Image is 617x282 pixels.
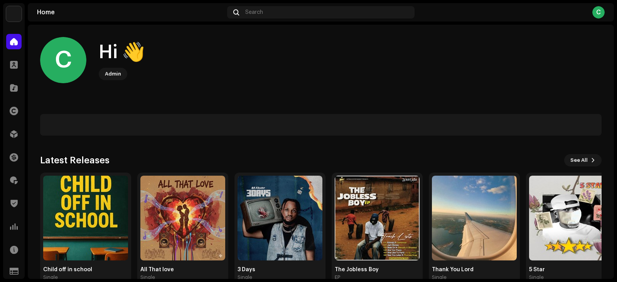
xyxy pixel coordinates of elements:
div: Thank You Lord [432,267,517,273]
img: c1fea85a-55d3-4762-9196-894a77359dc8 [335,176,420,260]
div: Single [238,274,252,280]
div: Hi 👋 [99,40,145,65]
img: 8a90d6e0-7a75-40ea-b936-b4ed853e16a3 [529,176,614,260]
div: Single [43,274,58,280]
span: Search [245,9,263,15]
div: All That love [140,267,225,273]
div: Single [432,274,447,280]
div: Single [529,274,544,280]
div: 3 Days [238,267,322,273]
div: Single [140,274,155,280]
div: EP [335,274,340,280]
div: 5 Star [529,267,614,273]
img: 4d541a5d-5e07-4586-8314-e4060514bac0 [432,176,517,260]
div: The Jobless Boy [335,267,420,273]
div: Child off in school [43,267,128,273]
div: Admin [105,69,121,79]
img: 7c09373f-d983-42a7-b949-2212ada3676d [238,176,322,260]
div: Home [37,9,224,15]
img: b9398005-8b24-406d-8c61-6fafd13dbf96 [140,176,225,260]
div: C [592,6,605,18]
div: C [40,37,86,83]
h3: Latest Releases [40,154,110,166]
button: See All [564,154,602,166]
img: 50ed422f-175d-47de-9d56-9ae67e3e6966 [43,176,128,260]
img: 786a15c8-434e-4ceb-bd88-990a331f4c12 [6,6,22,22]
span: See All [570,153,588,168]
